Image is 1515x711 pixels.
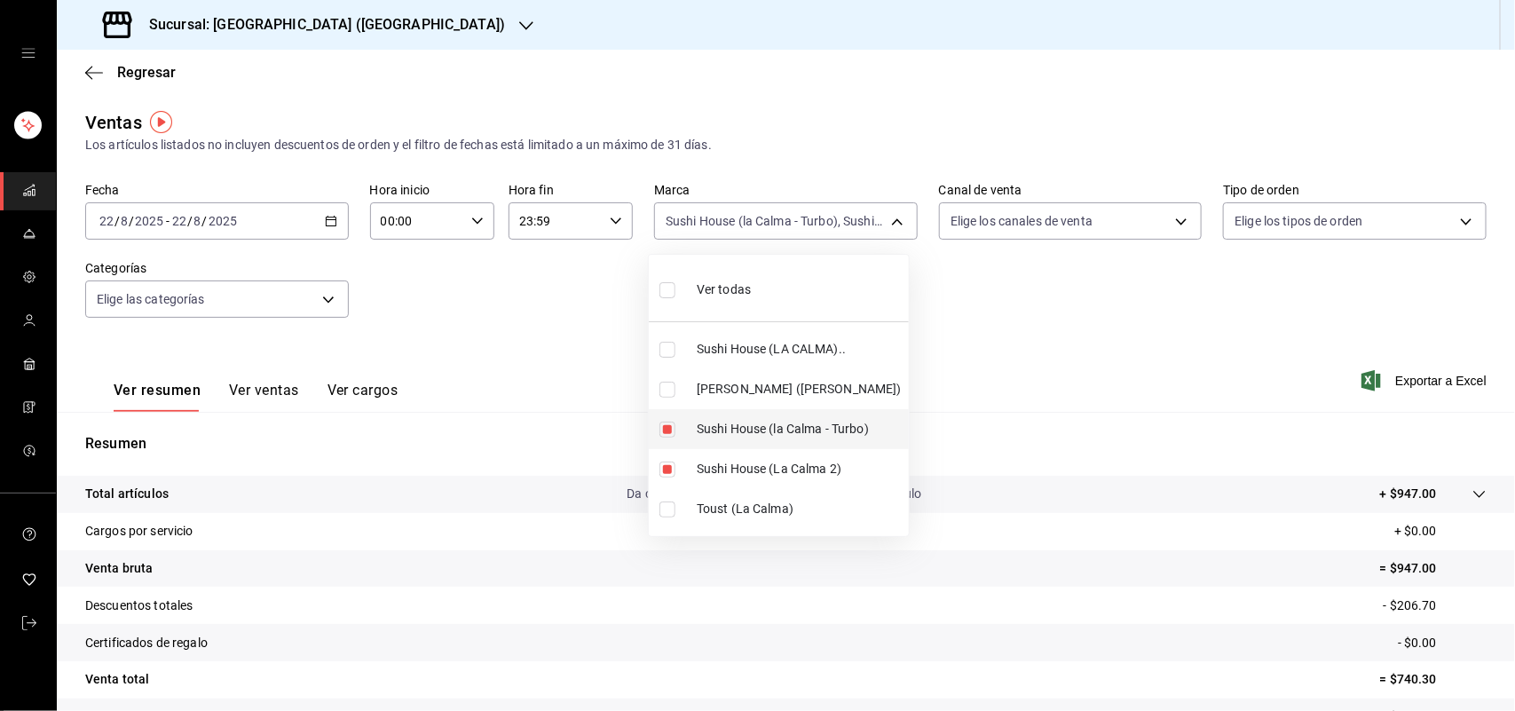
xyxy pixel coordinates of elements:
span: Toust (La Calma) [697,500,902,518]
span: [PERSON_NAME] ([PERSON_NAME]) [697,380,902,399]
span: Sushi House (la Calma - Turbo) [697,420,902,438]
img: Tooltip marker [150,111,172,133]
span: Sushi House (La Calma 2) [697,460,902,478]
span: Ver todas [697,280,751,299]
span: Sushi House (LA CALMA).. [697,340,902,359]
